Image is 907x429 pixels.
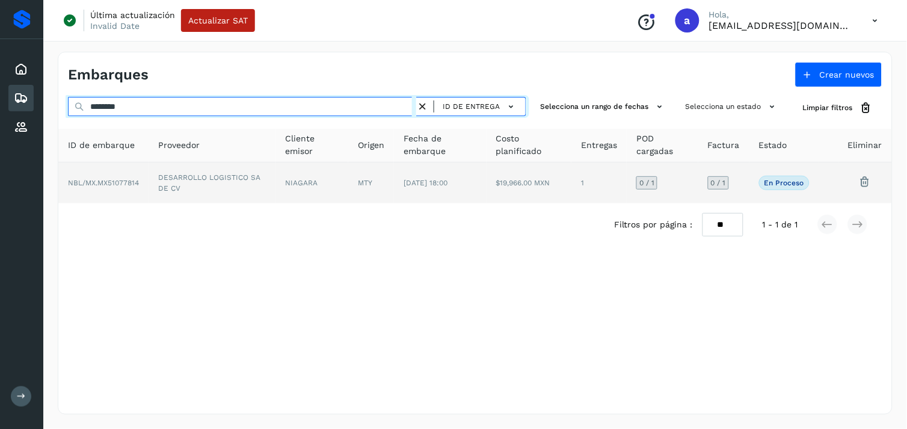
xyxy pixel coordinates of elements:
td: MTY [348,162,394,203]
button: Limpiar filtros [793,97,882,119]
button: Crear nuevos [795,62,882,87]
span: POD cargadas [636,132,689,158]
td: 1 [571,162,627,203]
span: Actualizar SAT [188,16,248,25]
span: Fecha de embarque [404,132,477,158]
span: 0 / 1 [639,179,654,187]
p: Invalid Date [90,20,140,31]
span: NBL/MX.MX51077814 [68,179,139,187]
td: DESARROLLO LOGISTICO SA DE CV [149,162,276,203]
div: Embarques [8,85,34,111]
button: Selecciona un estado [681,97,784,117]
span: Crear nuevos [820,70,875,79]
span: ID de entrega [443,101,500,112]
span: Origen [358,139,384,152]
span: 0 / 1 [711,179,726,187]
p: Última actualización [90,10,175,20]
span: Estado [759,139,787,152]
span: 1 - 1 de 1 [763,218,798,231]
span: Filtros por página : [614,218,693,231]
span: ID de embarque [68,139,135,152]
button: Actualizar SAT [181,9,255,32]
h4: Embarques [68,66,149,84]
td: NIAGARA [276,162,349,203]
span: Costo planificado [496,132,562,158]
span: Cliente emisor [286,132,339,158]
span: Limpiar filtros [803,102,853,113]
button: Selecciona un rango de fechas [536,97,671,117]
span: Eliminar [848,139,882,152]
span: [DATE] 18:00 [404,179,447,187]
span: Entregas [581,139,617,152]
span: Factura [708,139,740,152]
td: $19,966.00 MXN [487,162,571,203]
div: Proveedores [8,114,34,140]
p: alejperez@niagarawater.com [709,20,853,31]
button: ID de entrega [439,98,521,116]
p: En proceso [764,179,804,187]
div: Inicio [8,56,34,82]
p: Hola, [709,10,853,20]
span: Proveedor [158,139,200,152]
